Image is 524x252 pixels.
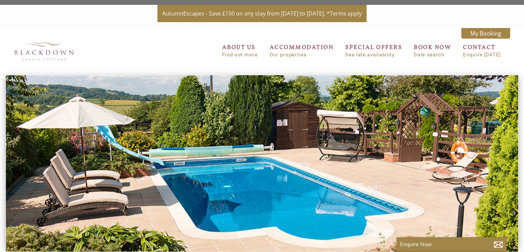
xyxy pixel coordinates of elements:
[270,43,334,57] a: ACCOMMODATIONOur properties
[222,52,258,57] small: Find out more
[400,241,503,248] p: Enquire Now
[222,43,258,57] a: ABOUT USFind out more
[463,43,501,57] a: CONTACTEnquire [DATE]
[345,52,402,57] small: See late availability
[270,52,334,57] small: Our properties
[461,28,510,39] a: My Booking
[414,52,451,57] small: Date search
[10,38,79,65] img: Blackdown Luxury Lettings
[414,43,451,57] a: BOOK NOWDate search
[157,5,367,22] a: AutumnEscapes - Save £150 on any stay from [DATE] to [DATE]. *Terms apply
[463,52,501,57] small: Enquire [DATE]
[345,43,402,57] a: SPECIAL OFFERSSee late availability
